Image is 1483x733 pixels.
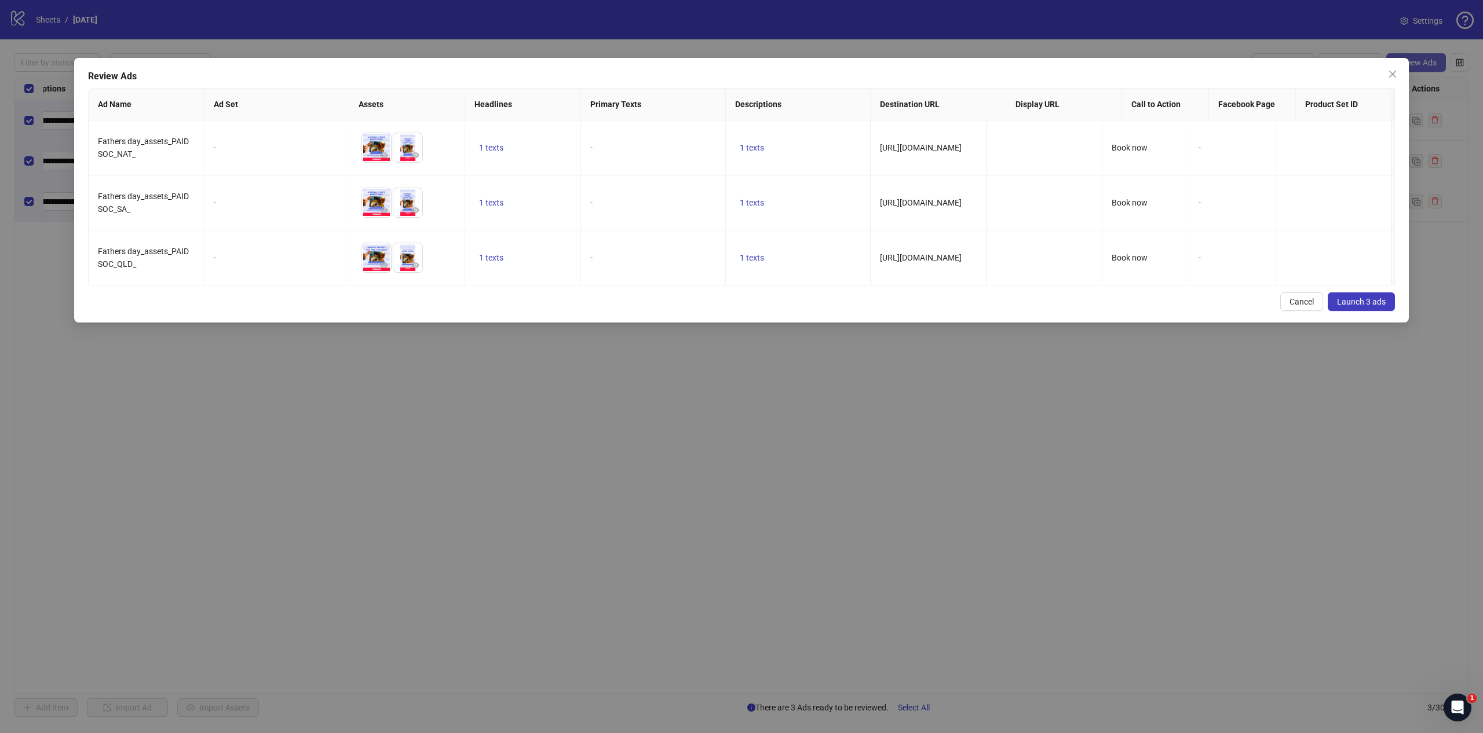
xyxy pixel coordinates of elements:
[362,188,391,217] img: Asset 1
[393,188,422,217] img: Asset 2
[1337,297,1386,306] span: Launch 3 ads
[474,141,508,155] button: 1 texts
[98,247,189,269] span: Fathers day_assets_PAID SOC_QLD_
[1112,253,1148,262] span: Book now
[377,258,391,272] button: Preview
[214,141,339,154] div: -
[1444,694,1471,721] iframe: Intercom live chat
[1467,694,1477,703] span: 1
[1112,198,1148,207] span: Book now
[479,198,503,207] span: 1 texts
[735,141,769,155] button: 1 texts
[479,143,503,152] span: 1 texts
[380,261,388,269] span: eye
[590,198,593,207] span: -
[214,251,339,264] div: -
[880,143,962,152] span: [URL][DOMAIN_NAME]
[393,243,422,272] img: Asset 2
[349,89,465,120] th: Assets
[1122,89,1209,120] th: Call to Action
[411,206,419,214] span: eye
[1209,89,1296,120] th: Facebook Page
[98,192,189,214] span: Fathers day_assets_PAID SOC_SA_
[1280,292,1323,311] button: Cancel
[735,251,769,265] button: 1 texts
[98,137,189,159] span: Fathers day_assets_PAID SOC_NAT_
[1383,65,1402,83] button: Close
[393,133,422,162] img: Asset 2
[1112,143,1148,152] span: Book now
[380,151,388,159] span: eye
[740,253,764,262] span: 1 texts
[871,89,1006,120] th: Destination URL
[880,198,962,207] span: [URL][DOMAIN_NAME]
[377,148,391,162] button: Preview
[1296,89,1412,120] th: Product Set ID
[1199,196,1266,209] div: -
[204,89,349,120] th: Ad Set
[479,253,503,262] span: 1 texts
[408,203,422,217] button: Preview
[214,196,339,209] div: -
[1328,292,1395,311] button: Launch 3 ads
[1006,89,1122,120] th: Display URL
[408,258,422,272] button: Preview
[88,69,1395,83] div: Review Ads
[411,261,419,269] span: eye
[1388,69,1397,79] span: close
[377,203,391,217] button: Preview
[735,196,769,210] button: 1 texts
[408,148,422,162] button: Preview
[590,253,593,262] span: -
[726,89,871,120] th: Descriptions
[880,253,962,262] span: [URL][DOMAIN_NAME]
[740,143,764,152] span: 1 texts
[89,89,204,120] th: Ad Name
[590,143,593,152] span: -
[362,133,391,162] img: Asset 1
[411,151,419,159] span: eye
[465,89,581,120] th: Headlines
[362,243,391,272] img: Asset 1
[740,198,764,207] span: 1 texts
[1199,251,1266,264] div: -
[474,251,508,265] button: 1 texts
[1199,141,1266,154] div: -
[1290,297,1314,306] span: Cancel
[380,206,388,214] span: eye
[474,196,508,210] button: 1 texts
[581,89,726,120] th: Primary Texts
